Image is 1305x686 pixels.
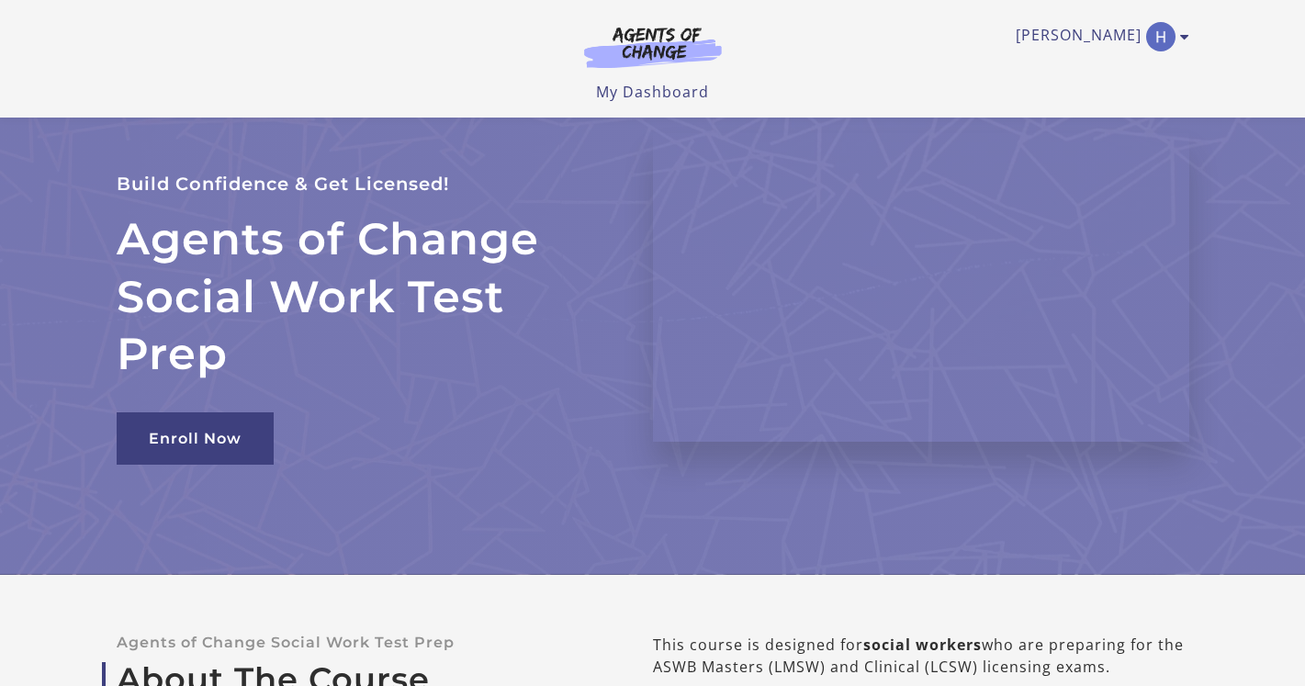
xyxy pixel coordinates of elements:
[117,634,594,651] p: Agents of Change Social Work Test Prep
[596,82,709,102] a: My Dashboard
[117,412,274,465] a: Enroll Now
[117,169,609,199] p: Build Confidence & Get Licensed!
[565,26,741,68] img: Agents of Change Logo
[863,635,982,655] b: social workers
[117,210,609,382] h2: Agents of Change Social Work Test Prep
[1016,22,1180,51] a: Toggle menu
